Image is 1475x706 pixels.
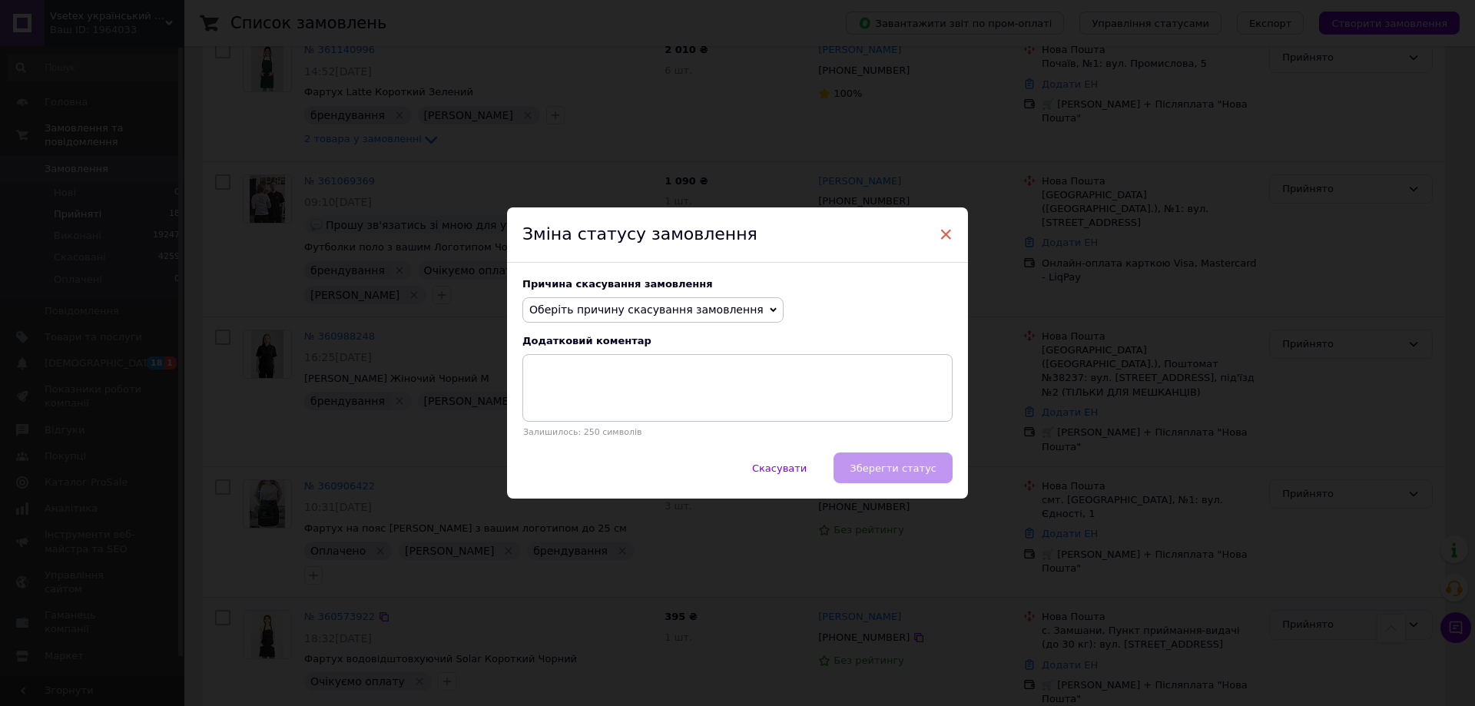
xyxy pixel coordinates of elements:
[522,278,953,290] div: Причина скасування замовлення
[522,335,953,346] div: Додатковий коментар
[529,303,764,316] span: Оберіть причину скасування замовлення
[507,207,968,263] div: Зміна статусу замовлення
[752,462,807,474] span: Скасувати
[736,452,823,483] button: Скасувати
[939,221,953,247] span: ×
[522,427,953,437] p: Залишилось: 250 символів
